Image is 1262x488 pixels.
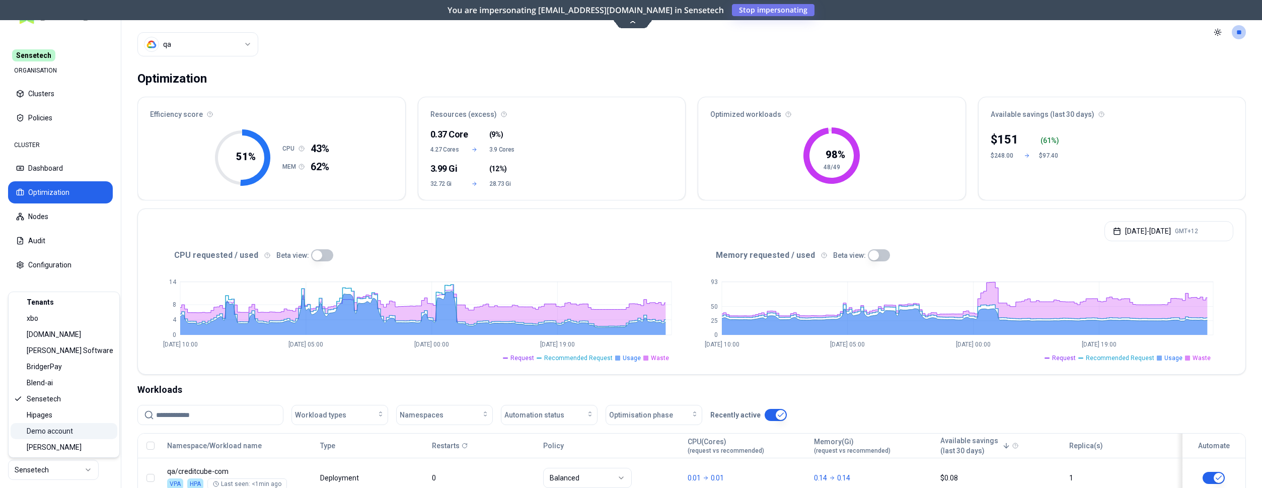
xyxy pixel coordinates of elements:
[27,426,73,436] span: Demo account
[27,442,82,452] span: [PERSON_NAME]
[27,378,53,388] span: Blend-ai
[27,410,52,420] span: Hipages
[11,294,117,310] div: Tenants
[27,362,62,372] span: BridgerPay
[27,329,81,339] span: [DOMAIN_NAME]
[27,345,113,356] span: [PERSON_NAME] Software
[27,313,38,323] span: xbo
[27,394,61,404] span: Sensetech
